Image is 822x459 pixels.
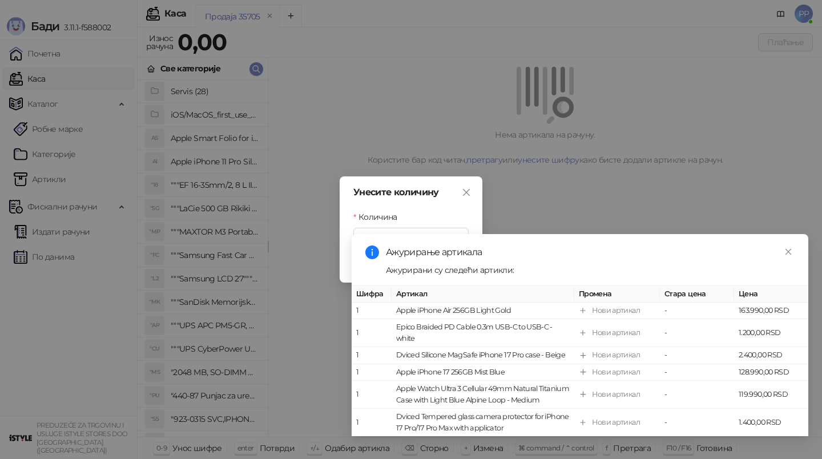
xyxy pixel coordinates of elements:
td: Epico Braided PD Cable 0.3m USB-C to USB-C - white [392,319,574,347]
th: Промена [574,286,660,303]
th: Стара цена [660,286,734,303]
th: Шифра [352,286,392,303]
div: Нови артикал [592,417,640,428]
div: Унесите количину [353,188,469,197]
th: Артикал [392,286,574,303]
td: 2.400,00 RSD [734,347,808,364]
span: Close [457,188,476,197]
div: Нови артикал [592,349,640,361]
td: 1 [352,303,392,319]
td: 1 [352,347,392,364]
div: Ажурирање артикала [386,245,795,259]
div: Нови артикал [592,366,640,377]
td: 1 [352,319,392,347]
td: - [660,319,734,347]
td: Dviced Silicone MagSafe iPhone 17 Pro case - Beige [392,347,574,364]
div: Нови артикал [592,389,640,400]
div: Нови артикал [592,305,640,316]
a: Close [782,245,795,258]
td: Apple iPhone Air 256GB Light Gold [392,303,574,319]
button: Close [457,183,476,202]
td: - [660,303,734,319]
span: close [784,248,792,256]
td: 119.990,00 RSD [734,381,808,409]
span: close [462,188,471,197]
td: - [660,364,734,380]
td: 1.200,00 RSD [734,319,808,347]
td: 1 [352,409,392,437]
input: Количина [354,228,468,245]
td: 1 [352,381,392,409]
div: Ажурирани су следећи артикли: [386,264,795,276]
td: 1 [352,364,392,380]
td: 1.400,00 RSD [734,409,808,437]
td: - [660,381,734,409]
th: Цена [734,286,808,303]
td: - [660,409,734,437]
td: - [660,347,734,364]
td: Apple iPhone 17 256GB Mist Blue [392,364,574,380]
td: 128.990,00 RSD [734,364,808,380]
td: 163.990,00 RSD [734,303,808,319]
td: Dviced Tempered glass camera protector for iPhone 17 Pro/17 Pro Max with applicator [392,409,574,437]
label: Количина [353,211,404,223]
span: info-circle [365,245,379,259]
div: Нови артикал [592,327,640,339]
td: Apple Watch Ultra 3 Cellular 49mm Natural Titanium Case with Light Blue Alpine Loop - Medium [392,381,574,409]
